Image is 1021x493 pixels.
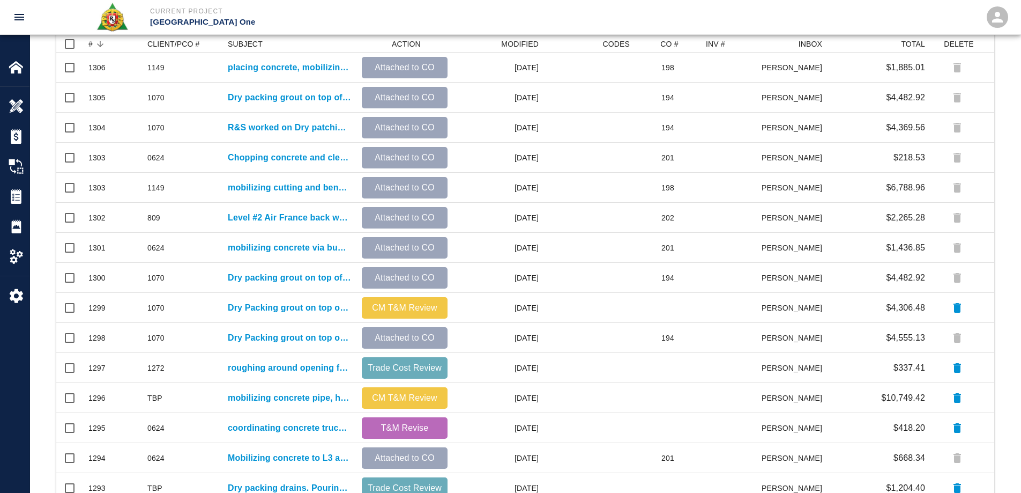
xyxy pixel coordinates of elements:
[366,452,443,465] p: Attached to CO
[661,453,674,463] div: 201
[947,447,968,469] div: Tickets attached to change order can't be deleted.
[453,233,544,263] div: [DATE]
[88,423,106,433] div: 1295
[392,35,421,53] div: ACTION
[544,35,635,53] div: CODES
[762,323,828,353] div: [PERSON_NAME]
[147,423,165,433] div: 0624
[228,35,263,53] div: SUBJECT
[886,211,925,224] p: $2,265.28
[661,242,674,253] div: 201
[366,241,443,254] p: Attached to CO
[88,92,106,103] div: 1305
[886,121,925,134] p: $4,369.56
[886,332,925,344] p: $4,555.13
[762,263,828,293] div: [PERSON_NAME]
[893,362,925,374] p: $337.41
[228,362,351,374] a: roughing around opening for bonding new concrete. HHL1-SOG-Area 36- Q/18 line.
[947,177,968,198] div: Tickets attached to change order can't be deleted.
[893,422,925,435] p: $418.20
[142,35,222,53] div: CLIENT/PCO #
[228,121,351,134] p: R&S worked on Dry patching grout on top of beams...
[453,83,544,113] div: [DATE]
[228,452,351,465] a: Mobilizing concrete to L3 and L2 via motor buggies, shovel in concrete placement and protect conc...
[762,35,828,53] div: INBOX
[366,151,443,164] p: Attached to CO
[762,113,828,143] div: [PERSON_NAME]
[453,413,544,443] div: [DATE]
[366,61,443,74] p: Attached to CO
[88,122,106,133] div: 1304
[762,83,828,113] div: [PERSON_NAME]
[947,237,968,259] div: Tickets attached to change order can't be deleted.
[366,91,443,104] p: Attached to CO
[886,181,925,194] p: $6,788.96
[700,35,762,53] div: INV #
[228,332,351,344] a: Dry Packing grout on top of beams Column line E26/EJ, E26/ED
[147,92,165,103] div: 1070
[366,332,443,344] p: Attached to CO
[228,181,351,194] p: mobilizing cutting and bending and drilling for level #1 L shape bus ramp.
[635,35,700,53] div: CO #
[222,35,356,53] div: SUBJECT
[947,117,968,138] div: Tickets attached to change order can't be deleted.
[6,4,32,30] button: open drawer
[453,173,544,203] div: [DATE]
[947,267,968,289] div: Tickets attached to change order can't be deleted.
[453,203,544,233] div: [DATE]
[828,35,930,53] div: TOTAL
[762,173,828,203] div: [PERSON_NAME]
[88,273,106,283] div: 1300
[88,152,106,163] div: 1303
[228,271,351,284] p: Dry packing grout on top of beams for Column line EK/E17, EJ/E16, E29/Ee
[453,383,544,413] div: [DATE]
[661,62,674,73] div: 198
[947,147,968,168] div: Tickets attached to change order can't be deleted.
[228,301,351,314] a: Dry Packing grout on top of beams Column line E33/EC, E5/E26
[661,92,674,103] div: 194
[96,2,129,32] img: Roger & Sons Concrete
[893,151,925,164] p: $218.53
[453,143,544,173] div: [DATE]
[147,333,165,343] div: 1070
[762,233,828,263] div: [PERSON_NAME]
[947,207,968,229] div: Tickets attached to change order can't be deleted.
[453,443,544,473] div: [DATE]
[356,35,453,53] div: ACTION
[453,353,544,383] div: [DATE]
[366,301,443,314] p: CM T&M Review
[228,61,351,74] p: placing concrete, mobilizing concrete via concrete buggy, vibrating concrete, shoveling concrete ...
[893,452,925,465] p: $668.34
[83,35,142,53] div: #
[366,211,443,224] p: Attached to CO
[147,152,165,163] div: 0624
[762,383,828,413] div: [PERSON_NAME]
[453,35,544,53] div: MODIFIED
[967,442,1021,493] iframe: Chat Widget
[366,121,443,134] p: Attached to CO
[147,363,165,373] div: 1272
[886,61,925,74] p: $1,885.01
[453,113,544,143] div: [DATE]
[762,53,828,83] div: [PERSON_NAME]
[453,263,544,293] div: [DATE]
[886,91,925,104] p: $4,482.92
[453,53,544,83] div: [DATE]
[366,362,443,374] p: Trade Cost Review
[147,35,200,53] div: CLIENT/PCO #
[88,212,106,223] div: 1302
[88,182,106,193] div: 1303
[228,392,351,404] p: mobilizing concrete pipe, hoses and hardware and start assembly and tending concrete pump, mixing...
[88,242,106,253] div: 1301
[501,35,539,53] div: MODIFIED
[88,333,106,343] div: 1298
[147,182,165,193] div: 1149
[602,35,630,53] div: CODES
[886,271,925,284] p: $4,482.92
[228,151,351,164] a: Chopping concrete and clean up for EP-L3 East of Area C topping.
[228,211,351,224] a: Level #2 Air France back wall filling sleeves on Level #3 pouring between walls so they can bolt ...
[88,35,93,53] div: #
[886,241,925,254] p: $1,436.85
